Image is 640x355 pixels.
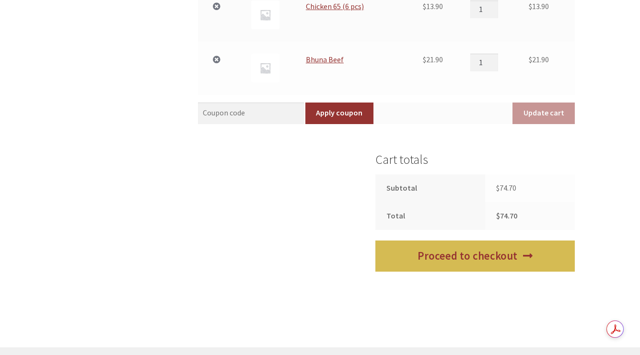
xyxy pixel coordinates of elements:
[210,54,223,66] a: Remove Bhuna Beef from cart
[496,211,500,220] span: $
[529,1,549,11] bdi: 13.90
[375,240,575,272] a: Proceed to checkout
[512,103,575,125] button: Update cart
[251,54,279,82] img: Placeholder
[496,183,516,193] bdi: 74.70
[198,103,304,125] input: Coupon code
[251,0,279,29] img: Placeholder
[306,1,364,11] a: Chicken 65 (6 pcs)
[423,55,443,64] bdi: 21.90
[529,55,532,64] span: $
[305,103,373,125] button: Apply coupon
[496,183,500,193] span: $
[470,54,498,71] input: Product quantity
[375,152,575,167] h2: Cart totals
[210,0,223,13] a: Remove Chicken 65 (6 pcs) from cart
[306,55,344,64] a: Bhuna Beef
[423,1,443,11] bdi: 13.90
[423,1,426,11] span: $
[423,55,426,64] span: $
[529,55,549,64] bdi: 21.90
[375,202,485,230] th: Total
[529,1,532,11] span: $
[375,174,485,202] th: Subtotal
[470,0,498,18] input: Product quantity
[496,211,517,220] bdi: 74.70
